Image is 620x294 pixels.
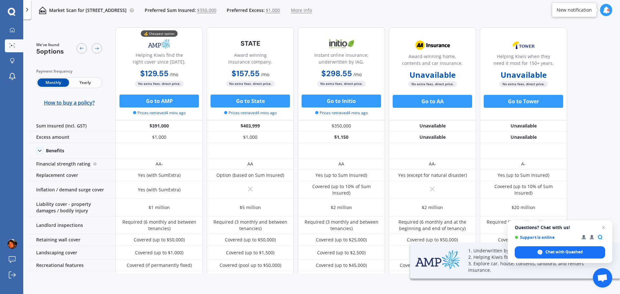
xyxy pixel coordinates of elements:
[468,248,604,254] p: 1. Underwritten by Vero Insurance NZ.
[170,71,178,77] span: / mo
[303,219,380,232] div: Required (3 monthly and between tenancies)
[116,120,203,132] div: $391,000
[480,132,567,143] div: Unavailable
[138,172,181,178] div: Yes (with SumExtra)
[521,161,526,167] div: A-
[429,161,436,167] div: AA-
[298,120,385,132] div: $350,000
[28,199,116,217] div: Liability cover - property damages / bodily injury
[303,183,380,196] div: Covered (up to 10% of Sum Insured)
[485,183,562,196] div: Covered (up to 10% of Sum Insured)
[409,72,456,78] b: Unavailable
[291,7,312,14] span: More info
[156,161,163,167] div: AA-
[138,36,181,52] img: AMP.webp
[302,95,381,107] button: Go to Initio
[498,237,549,243] div: Covered (up to $25,000)
[331,204,352,211] div: $2 million
[135,249,183,256] div: Covered (up to $1,000)
[207,120,294,132] div: $403,999
[7,239,17,249] img: ACNPEu-PGbTUlPFoDu7hGe89EAqMxeymY54cn82o_NNXy2w=s96-c
[121,52,197,68] div: Helping Kiwis find the right cover since [DATE].
[485,53,562,69] div: Helping Kiwis when they need it most for 150+ years.
[498,172,549,178] div: Yes (up to Sum Insured)
[600,224,607,231] span: Close chat
[28,170,116,181] div: Replacement cover
[28,158,116,170] div: Financial strength rating
[220,262,281,269] div: Covered (pool up to $50,000)
[408,81,457,87] span: No extra fees, direct price.
[557,7,592,13] div: New notification
[211,95,290,107] button: Go to State
[468,254,604,260] p: 2. Helping Kiwis find the right cover since [DATE].
[145,7,196,14] span: Preferred Sum Insured:
[317,81,366,87] span: No extra fees, direct price.
[261,71,269,77] span: / mo
[389,120,476,132] div: Unavailable
[28,246,116,260] div: Landscaping cover
[240,204,261,211] div: $5 million
[49,7,127,14] p: Market Scan for [STREET_ADDRESS]
[28,120,116,132] div: Sum insured (incl. GST)
[407,237,458,243] div: Covered (up to $50,000)
[212,219,289,232] div: Required (3 monthly and between tenancies)
[353,71,362,77] span: / mo
[298,132,385,143] div: $1,150
[303,52,379,68] div: Instant online insurance; underwritten by IAG.
[224,110,277,116] span: Prices retrieved 4 mins ago
[36,42,64,48] span: We've found
[226,249,274,256] div: Covered (up to $1,500)
[225,237,276,243] div: Covered (up to $50,000)
[39,6,46,14] img: home-and-contents.b802091223b8502ef2dd.svg
[389,132,476,143] div: Unavailable
[468,260,604,273] p: 3. Explore car, house, contents, landlord, and renters insurance.
[140,68,169,78] b: $129.55
[315,110,368,116] span: Prices retrieved 4 mins ago
[321,68,352,78] b: $298.55
[127,262,192,269] div: Covered (if permanently fixed)
[134,237,185,243] div: Covered (up to $50,000)
[394,53,470,69] div: Award-winning home, contents and car insurance.
[28,271,116,289] div: Cooling Off Period/Cancellation Period/Free Look
[393,95,472,108] button: Go to AA
[499,81,548,87] span: No extra fees, direct price.
[512,204,535,211] div: $20 million
[422,204,443,211] div: $2 million
[515,235,577,240] span: Support is online
[480,120,567,132] div: Unavailable
[37,78,69,87] span: Monthly
[415,250,460,269] img: AMP.webp
[338,161,344,167] div: AA
[227,7,265,14] span: Preferred Excess:
[316,262,367,269] div: Covered (up to $45,000)
[141,30,178,37] div: 💰 Cheapest option
[232,68,260,78] b: $157.55
[28,181,116,199] div: Inflation / demand surge cover
[266,7,280,14] span: $1,000
[138,187,181,193] div: Yes (with SumExtra)
[120,219,198,232] div: Required (6 monthly and between tenancies)
[36,47,64,56] span: 5 options
[28,132,116,143] div: Excess amount
[593,268,612,288] div: Open chat
[502,37,545,53] img: Tower.webp
[207,132,294,143] div: $1,000
[247,161,253,167] div: AA
[216,172,284,178] div: Option (based on Sum Insured)
[28,217,116,234] div: Landlord inspections
[119,95,199,107] button: Go to AMP
[315,172,367,178] div: Yes (up to Sum Insured)
[398,172,467,178] div: Yes (except for natural disaster)
[44,99,95,106] span: How to buy a policy?
[485,219,562,232] div: Required (3 monthly and between tenancies)
[229,36,272,51] img: State-text-1.webp
[394,219,471,232] div: Required (6 monthly and at the beginning and end of tenancy)
[501,72,547,78] b: Unavailable
[135,81,184,87] span: No extra fees, direct price.
[515,225,605,230] span: Questions? Chat with us!
[411,37,454,53] img: AA.webp
[28,260,116,271] div: Recreational features
[116,132,203,143] div: $1,000
[317,249,366,256] div: Covered (up to $2,500)
[197,7,216,14] span: $350,000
